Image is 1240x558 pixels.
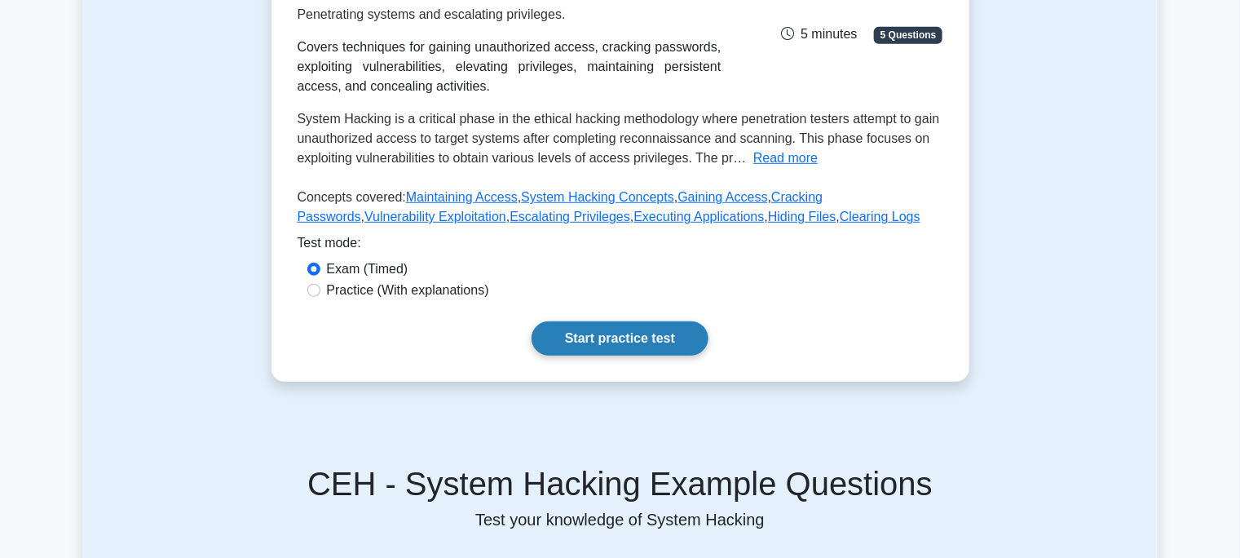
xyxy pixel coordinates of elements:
[298,233,943,259] div: Test mode:
[677,190,767,204] a: Gaining Access
[781,27,857,41] span: 5 minutes
[633,210,764,224] a: Executing Applications
[510,210,630,224] a: Escalating Privileges
[298,188,943,233] p: Concepts covered: , , , , , , , ,
[364,210,506,224] a: Vulnerability Exploitation
[298,38,721,96] div: Covers techniques for gaining unauthorized access, cracking passwords, exploiting vulnerabilities...
[521,190,674,204] a: System Hacking Concepts
[840,210,920,224] a: Clearing Logs
[327,281,489,300] label: Practice (With explanations)
[532,321,708,356] a: Start practice test
[768,210,836,224] a: Hiding Files
[298,112,940,165] span: System Hacking is a critical phase in the ethical hacking methodology where penetration testers a...
[406,190,518,204] a: Maintaining Access
[102,464,1139,503] h5: CEH - System Hacking Example Questions
[298,5,721,24] p: Penetrating systems and escalating privileges.
[874,27,942,43] span: 5 Questions
[327,259,408,279] label: Exam (Timed)
[753,148,818,168] button: Read more
[102,510,1139,529] p: Test your knowledge of System Hacking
